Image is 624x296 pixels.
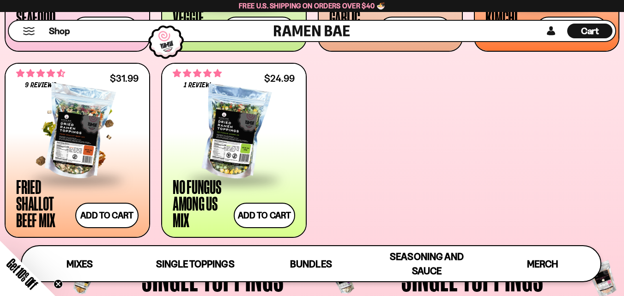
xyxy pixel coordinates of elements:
span: Merch [527,258,558,270]
a: Cart [567,21,612,41]
div: Fried Shallot Beef Mix [16,178,71,228]
button: Close teaser [54,279,63,289]
button: Add to cart [234,203,295,228]
span: Single Toppings [156,258,234,270]
a: Shop [49,24,70,38]
span: 5.00 stars [173,67,222,79]
span: Shop [49,25,70,37]
button: Mobile Menu Trigger [23,27,35,35]
a: Bundles [253,246,369,281]
div: No Fungus Among Us Mix [173,178,230,228]
a: 4.56 stars 9 reviews $31.99 Fried Shallot Beef Mix Add to cart [5,63,150,238]
span: Free U.S. Shipping on Orders over $40 🍜 [239,1,385,10]
a: Merch [485,246,600,281]
span: 4.56 stars [16,67,65,79]
span: 1 review [184,82,211,89]
a: 5.00 stars 1 review $24.99 No Fungus Among Us Mix Add to cart [161,63,307,238]
a: Single Toppings [138,246,254,281]
div: $24.99 [264,74,295,83]
span: Bundles [290,258,332,270]
span: Cart [581,25,599,36]
a: Mixes [22,246,138,281]
span: 9 reviews [25,82,56,89]
div: $31.99 [110,74,139,83]
span: Mixes [67,258,93,270]
button: Add to cart [75,203,139,228]
a: Seasoning and Sauce [369,246,485,281]
span: Seasoning and Sauce [390,251,463,277]
span: Get 10% Off [4,256,40,292]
